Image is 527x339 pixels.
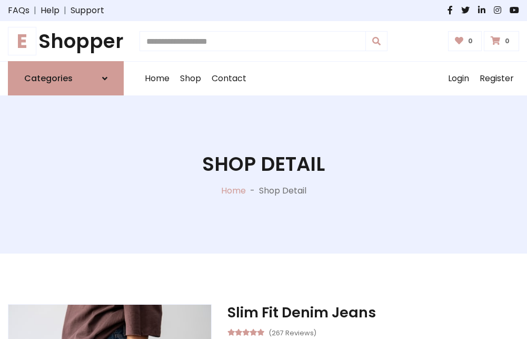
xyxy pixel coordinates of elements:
[59,4,71,17] span: |
[206,62,252,95] a: Contact
[24,73,73,83] h6: Categories
[8,30,124,53] a: EShopper
[8,30,124,53] h1: Shopper
[448,31,482,51] a: 0
[443,62,474,95] a: Login
[71,4,104,17] a: Support
[502,36,512,46] span: 0
[29,4,41,17] span: |
[484,31,519,51] a: 0
[259,185,306,197] p: Shop Detail
[474,62,519,95] a: Register
[140,62,175,95] a: Home
[8,4,29,17] a: FAQs
[227,304,519,321] h3: Slim Fit Denim Jeans
[246,185,259,197] p: -
[269,326,316,338] small: (267 Reviews)
[175,62,206,95] a: Shop
[41,4,59,17] a: Help
[8,61,124,95] a: Categories
[202,152,325,176] h1: Shop Detail
[8,27,36,55] span: E
[221,185,246,197] a: Home
[465,36,475,46] span: 0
